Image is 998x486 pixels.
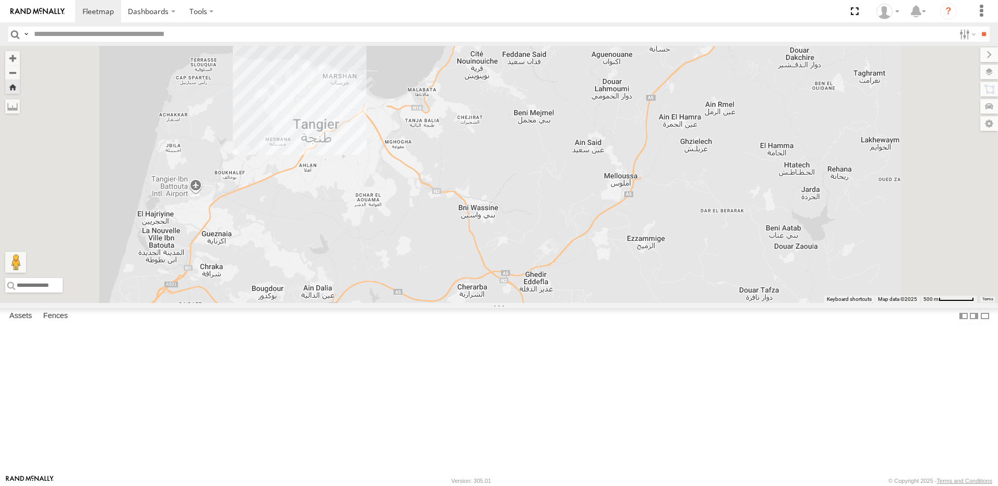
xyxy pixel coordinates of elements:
label: Measure [5,99,20,114]
label: Hide Summary Table [980,308,990,323]
button: Zoom in [5,51,20,65]
a: Terms and Conditions [937,478,992,484]
button: Zoom out [5,65,20,80]
span: 500 m [923,296,938,302]
div: © Copyright 2025 - [888,478,992,484]
a: Terms [982,297,993,301]
label: Dock Summary Table to the Right [969,308,979,323]
span: Map data ©2025 [878,296,917,302]
label: Dock Summary Table to the Left [958,308,969,323]
button: Zoom Home [5,80,20,94]
a: Visit our Website [6,476,54,486]
label: Fences [38,309,73,323]
label: Assets [4,309,37,323]
button: Map Scale: 500 m per 64 pixels [920,296,977,303]
button: Keyboard shortcuts [827,296,872,303]
div: Version: 305.01 [452,478,491,484]
label: Search Filter Options [955,27,978,42]
label: Search Query [22,27,30,42]
button: Drag Pegman onto the map to open Street View [5,252,26,273]
i: ? [940,3,957,20]
img: rand-logo.svg [10,8,65,15]
label: Map Settings [980,116,998,131]
div: Branch Tanger [873,4,903,19]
